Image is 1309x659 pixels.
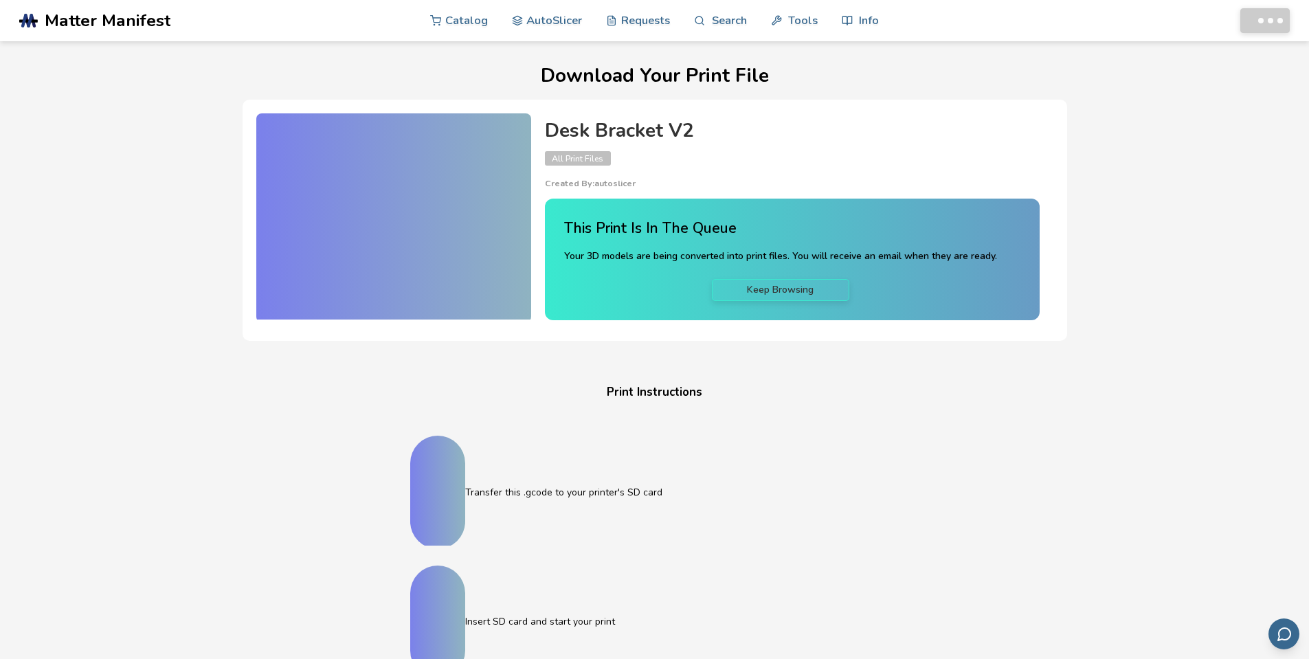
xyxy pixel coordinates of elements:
span: Matter Manifest [45,11,170,30]
p: Transfer this .gcode to your printer's SD card [465,485,899,500]
h1: Download Your Print File [26,65,1283,87]
a: Keep Browsing [712,279,849,301]
h4: This Print Is In The Queue [564,218,997,239]
span: All Print Files [545,151,611,166]
p: Insert SD card and start your print [465,614,899,629]
button: Send feedback via email [1268,618,1299,649]
p: Created By: autoslicer [545,179,1040,188]
h4: Print Instructions [394,382,916,403]
p: Your 3D models are being converted into print files. You will receive an email when they are ready. [564,249,997,264]
h4: Desk Bracket V2 [545,120,1040,142]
